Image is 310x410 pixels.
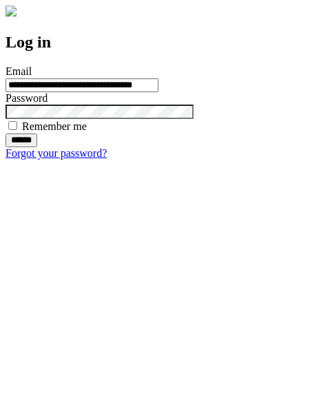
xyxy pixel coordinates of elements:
[6,65,32,77] label: Email
[6,33,304,52] h2: Log in
[6,147,107,159] a: Forgot your password?
[22,120,87,132] label: Remember me
[6,6,17,17] img: logo-4e3dc11c47720685a147b03b5a06dd966a58ff35d612b21f08c02c0306f2b779.png
[6,92,48,104] label: Password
